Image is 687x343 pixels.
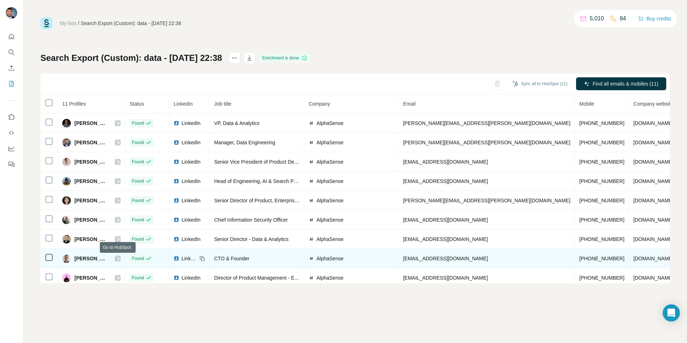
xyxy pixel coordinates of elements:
span: VP, Data & Analytics [214,120,259,126]
span: [PHONE_NUMBER] [579,120,624,126]
span: [DOMAIN_NAME] [633,198,673,203]
span: [DOMAIN_NAME] [633,120,673,126]
span: Found [132,217,144,223]
span: [PERSON_NAME] [74,236,108,243]
span: [PHONE_NUMBER] [579,159,624,165]
img: LinkedIn logo [174,256,179,261]
li: / [78,20,79,27]
img: company-logo [308,236,314,242]
button: Find all emails & mobiles (11) [576,77,666,90]
span: [DOMAIN_NAME] [633,236,673,242]
img: Avatar [62,254,71,263]
button: Use Surfe API [6,126,17,139]
button: Feedback [6,158,17,171]
span: [DOMAIN_NAME] [633,159,673,165]
span: LinkedIn [181,120,200,127]
span: AlphaSense [316,197,343,204]
button: Use Surfe on LinkedIn [6,111,17,124]
span: [PERSON_NAME] [74,139,108,146]
span: LinkedIn [181,139,200,146]
span: Head of Engineering, AI & Search Platform [214,178,309,184]
span: Senior Vice President of Product Development [214,159,317,165]
img: LinkedIn logo [174,178,179,184]
span: [DOMAIN_NAME] [633,256,673,261]
button: Sync all to HubSpot (11) [507,78,572,89]
span: [PERSON_NAME][EMAIL_ADDRESS][PERSON_NAME][DOMAIN_NAME] [403,120,570,126]
button: Enrich CSV [6,62,17,74]
span: [PHONE_NUMBER] [579,178,624,184]
span: [PHONE_NUMBER] [579,140,624,145]
span: Mobile [579,101,594,107]
button: My lists [6,77,17,90]
img: LinkedIn logo [174,120,179,126]
img: LinkedIn logo [174,275,179,281]
img: LinkedIn logo [174,140,179,145]
span: LinkedIn [181,216,200,223]
span: [EMAIL_ADDRESS][DOMAIN_NAME] [403,275,488,281]
h1: Search Export (Custom): data - [DATE] 22:38 [40,52,222,64]
span: Status [130,101,144,107]
span: [PHONE_NUMBER] [579,198,624,203]
button: actions [229,52,240,64]
img: company-logo [308,120,314,126]
span: Senior Director - Data & Analytics [214,236,288,242]
span: [PERSON_NAME] [74,255,108,262]
span: LinkedIn [181,158,200,165]
img: LinkedIn logo [174,236,179,242]
a: My lists [60,20,77,26]
img: Avatar [62,138,71,147]
span: AlphaSense [316,236,343,243]
span: [PERSON_NAME] [74,178,108,185]
span: Found [132,236,144,242]
p: 84 [620,14,626,23]
span: AlphaSense [316,274,343,281]
button: Quick start [6,30,17,43]
img: Avatar [62,274,71,282]
span: Senior Director of Product, Enterprise Intelligence [214,198,324,203]
span: Director of Product Management - Enterprise Cloud [214,275,328,281]
span: Company [308,101,330,107]
span: [PHONE_NUMBER] [579,236,624,242]
span: CTO & Founder [214,256,249,261]
span: LinkedIn [181,274,200,281]
span: [PERSON_NAME] [74,274,108,281]
span: [EMAIL_ADDRESS][DOMAIN_NAME] [403,159,488,165]
span: Company website [633,101,673,107]
span: [PERSON_NAME] [74,120,108,127]
div: Open Intercom Messenger [663,304,680,322]
img: LinkedIn logo [174,159,179,165]
span: Find all emails & mobiles (11) [593,80,658,87]
span: AlphaSense [316,178,343,185]
span: AlphaSense [316,139,343,146]
span: Found [132,275,144,281]
img: Avatar [6,7,17,19]
img: Avatar [62,177,71,185]
img: Avatar [62,158,71,166]
span: Found [132,197,144,204]
img: company-logo [308,159,314,165]
span: Email [403,101,415,107]
span: LinkedIn [181,236,200,243]
img: Avatar [62,196,71,205]
span: [DOMAIN_NAME] [633,275,673,281]
span: Manager, Data Engineering [214,140,275,145]
img: Avatar [62,235,71,243]
img: company-logo [308,140,314,145]
span: [PERSON_NAME][EMAIL_ADDRESS][PERSON_NAME][DOMAIN_NAME] [403,198,570,203]
button: Buy credits [638,14,671,24]
span: Found [132,255,144,262]
span: Found [132,120,144,126]
img: company-logo [308,178,314,184]
img: company-logo [308,217,314,223]
span: [EMAIL_ADDRESS][DOMAIN_NAME] [403,256,488,261]
span: [DOMAIN_NAME] [633,217,673,223]
div: Enrichment is done [260,54,310,62]
span: [PERSON_NAME] [74,158,108,165]
span: [DOMAIN_NAME] [633,178,673,184]
img: Avatar [62,119,71,127]
span: [PHONE_NUMBER] [579,217,624,223]
span: LinkedIn [174,101,193,107]
span: Chief Information Security Officer [214,217,288,223]
img: Avatar [62,216,71,224]
span: [PERSON_NAME] [74,197,108,204]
